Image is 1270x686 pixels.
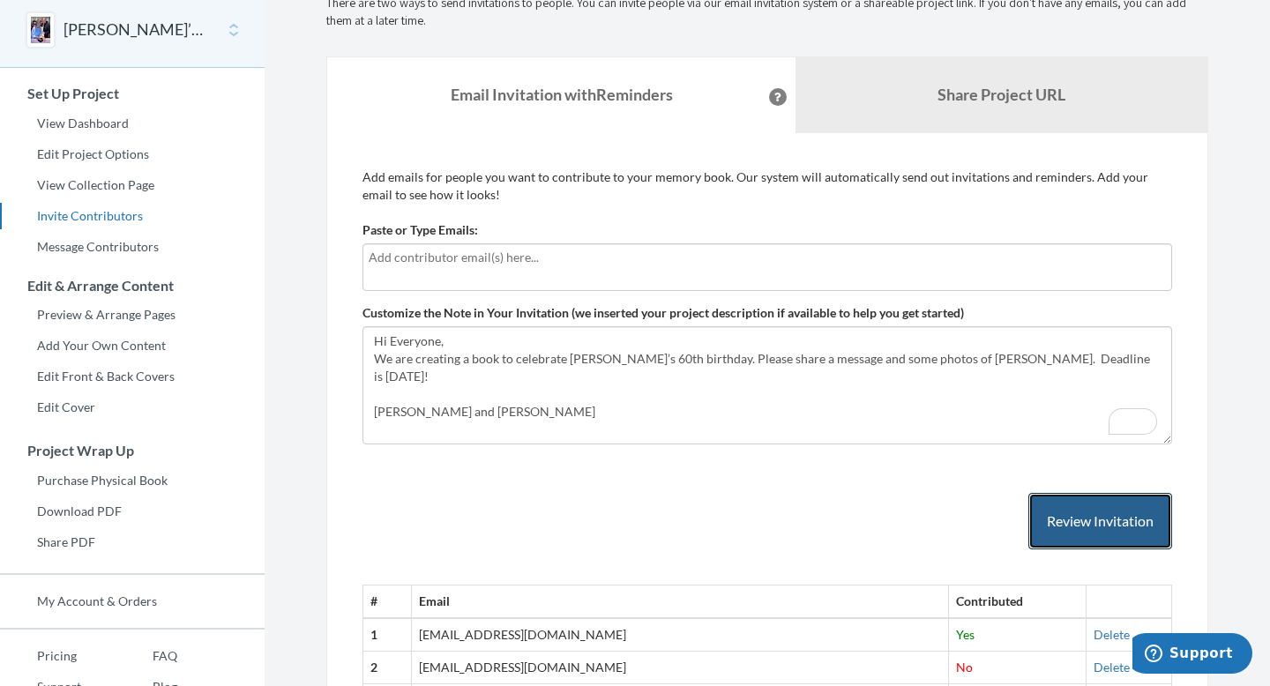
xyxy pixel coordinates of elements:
[956,627,975,642] span: Yes
[362,326,1172,444] textarea: To enrich screen reader interactions, please activate Accessibility in Grammarly extension settings
[948,585,1086,618] th: Contributed
[363,652,412,684] th: 2
[116,643,177,669] a: FAQ
[1,278,265,294] h3: Edit & Arrange Content
[412,618,949,651] td: [EMAIL_ADDRESS][DOMAIN_NAME]
[1132,633,1252,677] iframe: Opens a widget where you can chat to one of our agents
[362,304,964,322] label: Customize the Note in Your Invitation (we inserted your project description if available to help ...
[362,221,478,239] label: Paste or Type Emails:
[363,585,412,618] th: #
[1,443,265,459] h3: Project Wrap Up
[938,85,1065,104] b: Share Project URL
[451,85,673,104] strong: Email Invitation with Reminders
[362,168,1172,204] p: Add emails for people you want to contribute to your memory book. Our system will automatically s...
[412,652,949,684] td: [EMAIL_ADDRESS][DOMAIN_NAME]
[1094,627,1130,642] a: Delete
[1028,493,1172,550] button: Review Invitation
[369,248,1166,267] input: Add contributor email(s) here...
[363,618,412,651] th: 1
[1,86,265,101] h3: Set Up Project
[412,585,949,618] th: Email
[63,19,206,41] button: [PERSON_NAME]’s 60th Birthday
[1094,660,1130,675] a: Delete
[956,660,973,675] span: No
